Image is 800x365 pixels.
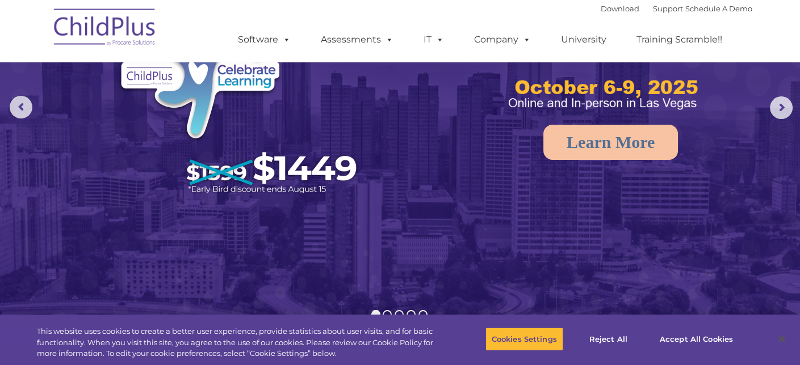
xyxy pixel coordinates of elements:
button: Cookies Settings [485,327,563,351]
img: ChildPlus by Procare Solutions [48,1,162,57]
a: Assessments [309,28,405,51]
a: Learn More [543,125,678,160]
span: Phone number [158,121,206,130]
button: Accept All Cookies [654,327,739,351]
span: Last name [158,75,192,83]
a: Support [653,4,683,13]
button: Close [769,326,794,351]
a: Software [227,28,302,51]
button: Reject All [573,327,644,351]
div: This website uses cookies to create a better user experience, provide statistics about user visit... [37,326,440,359]
a: IT [412,28,455,51]
a: Schedule A Demo [685,4,752,13]
a: Training Scramble!! [625,28,734,51]
a: Company [463,28,542,51]
font: | [601,4,752,13]
a: University [550,28,618,51]
a: Download [601,4,639,13]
